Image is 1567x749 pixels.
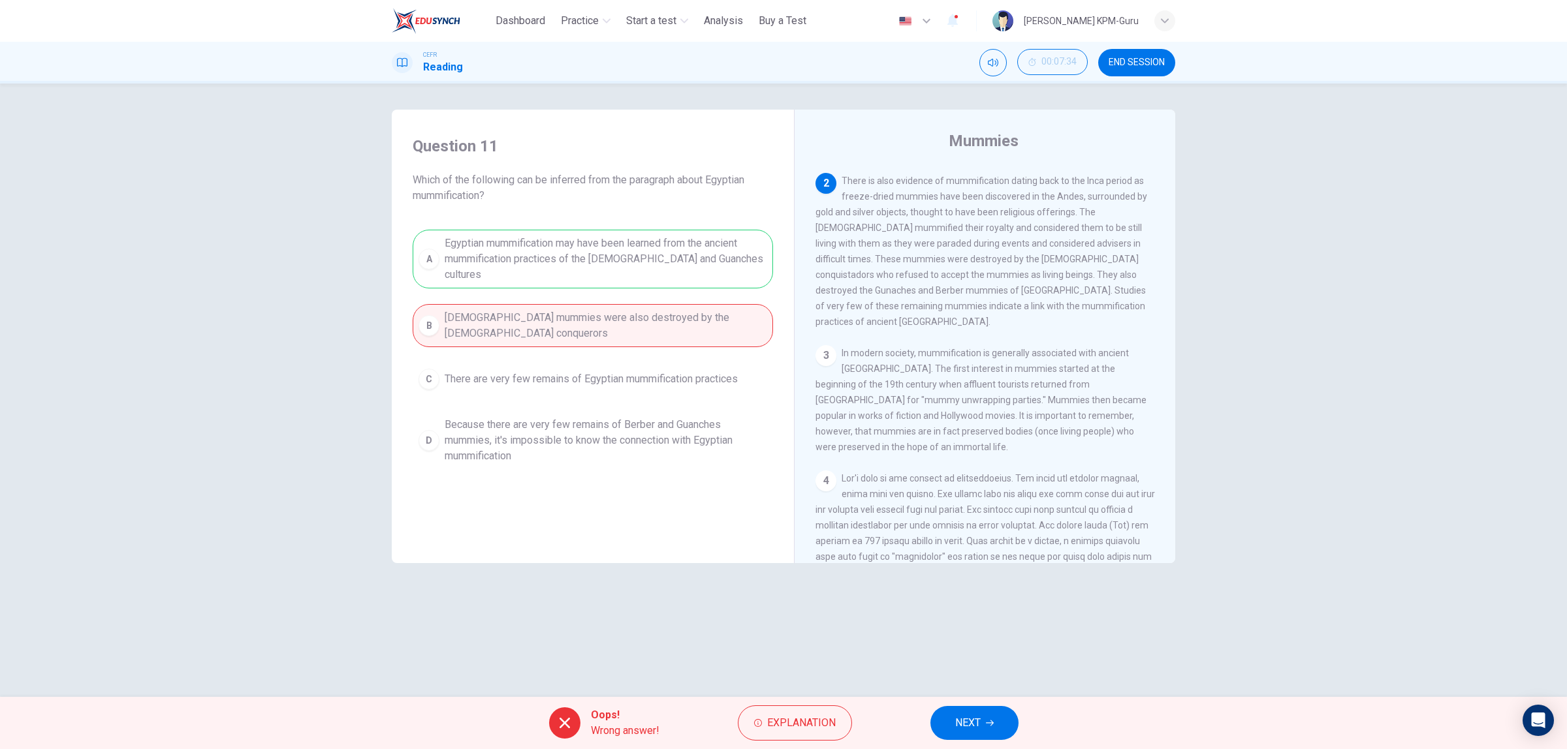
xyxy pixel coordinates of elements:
[738,705,852,741] button: Explanation
[423,50,437,59] span: CEFR
[955,714,981,732] span: NEXT
[815,470,836,491] div: 4
[1523,705,1554,736] div: Open Intercom Messenger
[1041,57,1077,67] span: 00:07:34
[979,49,1007,76] div: Mute
[626,13,676,29] span: Start a test
[930,706,1019,740] button: NEXT
[490,9,550,33] button: Dashboard
[1017,49,1088,75] button: 00:07:34
[591,723,659,739] span: Wrong answer!
[759,13,806,29] span: Buy a Test
[815,173,836,194] div: 2
[699,9,748,33] button: Analysis
[949,130,1019,151] h4: Mummies
[992,10,1013,31] img: Profile picture
[1024,13,1139,29] div: [PERSON_NAME] KPM-Guru
[621,9,693,33] button: Start a test
[1109,57,1165,68] span: END SESSION
[413,172,773,204] span: Which of the following can be inferred from the paragraph about Egyptian mummification?
[815,345,836,366] div: 3
[496,13,545,29] span: Dashboard
[753,9,812,33] button: Buy a Test
[897,16,913,26] img: en
[556,9,616,33] button: Practice
[815,473,1155,718] span: Lor'i dolo si ame consect ad elitseddoeius. Tem incid utl etdolor magnaal, enima mini ven quisno....
[704,13,743,29] span: Analysis
[1098,49,1175,76] button: END SESSION
[815,348,1147,452] span: In modern society, mummification is generally associated with ancient [GEOGRAPHIC_DATA]. The firs...
[561,13,599,29] span: Practice
[392,8,460,34] img: ELTC logo
[815,176,1147,327] span: There is also evidence of mummification dating back to the Inca period as freeze-dried mummies ha...
[767,714,836,732] span: Explanation
[591,707,659,723] span: Oops!
[392,8,490,34] a: ELTC logo
[423,59,463,75] h1: Reading
[1017,49,1088,76] div: Hide
[413,136,773,157] h4: Question 11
